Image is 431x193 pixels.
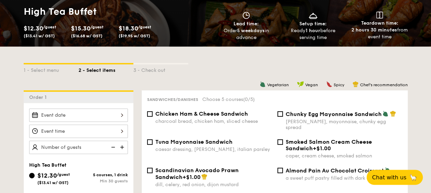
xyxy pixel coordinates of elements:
[361,20,398,26] span: Teardown time:
[297,81,304,87] img: icon-vegan.f8ff3823.svg
[29,94,49,100] span: Order 1
[390,111,396,117] img: icon-chef-hat.a58ddaea.svg
[91,25,104,29] span: /guest
[119,34,150,38] span: ($19.95 w/ GST)
[243,96,255,102] span: (0/5)
[118,141,128,154] img: icon-add.58712e84.svg
[267,82,289,87] span: Vegetarian
[29,108,128,122] input: Event date
[241,12,251,19] img: icon-clock.2db775ea.svg
[234,21,259,27] span: Lead time:
[29,141,128,154] input: Number of guests
[286,175,402,181] div: a sweet puff pastry filled with dark chocolate
[277,139,283,145] input: Smoked Salmon Cream Cheese Sandwich+$1.00caper, cream cheese, smoked salmon
[29,173,35,178] input: $12.30/guest($13.41 w/ GST)5 courses, 1 drinkMin 30 guests
[367,170,423,185] button: Chat with us🦙
[202,96,255,102] span: Choose 5 courses
[147,139,153,145] input: Tuna Mayonnaise Sandwichcaesar dressing, [PERSON_NAME], italian parsley
[147,111,153,117] input: Chicken Ham & Cheese Sandwichcharcoal bread, chicken ham, sliced cheese
[24,64,79,74] div: 1 - Select menu
[147,97,198,102] span: Sandwiches/Danishes
[201,173,207,180] img: icon-chef-hat.a58ddaea.svg
[29,125,128,138] input: Event time
[277,111,283,117] input: Chunky Egg Mayonnaise Sandwich[PERSON_NAME], mayonnaise, chunky egg spread
[155,182,272,188] div: dill, celery, red onion, dijon mustard
[155,146,272,152] div: caesar dressing, [PERSON_NAME], italian parsley
[376,12,383,18] img: icon-teardown.65201eee.svg
[334,82,344,87] span: Spicy
[24,34,55,38] span: ($13.41 w/ GST)
[286,111,382,117] span: Chunky Egg Mayonnaise Sandwich
[237,28,265,34] strong: 5 weekdays
[133,64,188,74] div: 3 - Check out
[182,174,201,180] span: +$1.00
[138,25,151,29] span: /guest
[155,167,239,180] span: Scandinavian Avocado Prawn Sandwich
[305,82,318,87] span: Vegan
[299,21,327,27] span: Setup time:
[119,25,138,32] span: $18.30
[37,180,69,185] span: ($13.41 w/ GST)
[29,162,67,168] span: High Tea Buffet
[286,167,384,174] span: Almond Pain Au Chocolat Croissant
[409,173,417,181] span: 🦙
[382,111,388,117] img: icon-vegetarian.fe4039eb.svg
[372,174,406,181] span: Chat with us
[79,179,128,183] div: Min 30 guests
[43,25,56,29] span: /guest
[24,5,213,18] h1: High Tea Buffet
[24,25,43,32] span: $12.30
[306,28,320,34] strong: 1 hour
[282,27,344,41] div: Ready before serving time
[351,27,397,33] strong: 2 hours 30 minutes
[155,118,272,124] div: charcoal bread, chicken ham, sliced cheese
[349,27,410,40] div: from event time
[79,64,133,74] div: 2 - Select items
[155,139,232,145] span: Tuna Mayonnaise Sandwich
[286,153,402,159] div: caper, cream cheese, smoked salmon
[37,172,57,179] span: $12.30
[107,141,118,154] img: icon-reduce.1d2dbef1.svg
[360,82,408,87] span: Chef's recommendation
[352,81,359,87] img: icon-chef-hat.a58ddaea.svg
[57,172,70,177] span: /guest
[286,119,402,130] div: [PERSON_NAME], mayonnaise, chunky egg spread
[313,145,331,152] span: +$1.00
[216,27,277,41] div: Order in advance
[79,172,128,177] div: 5 courses, 1 drink
[326,81,332,87] img: icon-spicy.37a8142b.svg
[260,81,266,87] img: icon-vegetarian.fe4039eb.svg
[384,167,391,173] img: icon-vegetarian.fe4039eb.svg
[147,168,153,173] input: Scandinavian Avocado Prawn Sandwich+$1.00dill, celery, red onion, dijon mustard
[286,139,372,152] span: Smoked Salmon Cream Cheese Sandwich
[308,12,318,19] img: icon-dish.430c3a2e.svg
[155,111,248,117] span: Chicken Ham & Cheese Sandwich
[277,168,283,173] input: Almond Pain Au Chocolat Croissanta sweet puff pastry filled with dark chocolate
[71,25,91,32] span: $15.30
[71,34,103,38] span: ($16.68 w/ GST)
